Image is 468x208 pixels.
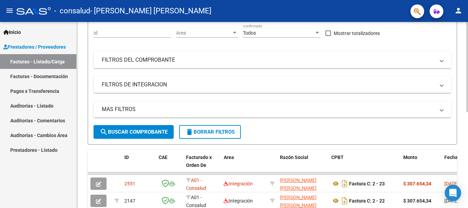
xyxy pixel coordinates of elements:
i: Descargar documento [340,195,349,206]
strong: Factura C: 2 - 23 [349,181,385,186]
datatable-header-cell: CPBT [329,150,401,180]
span: Facturado x Orden De [186,155,212,168]
div: 27396380396 [280,176,326,191]
span: A01 - Consalud [186,195,206,208]
strong: $ 307.654,34 [403,198,431,204]
button: Buscar Comprobante [94,125,174,139]
mat-expansion-panel-header: MAS FILTROS [94,101,451,118]
div: 27396380396 [280,194,326,208]
datatable-header-cell: Razón Social [277,150,329,180]
span: Monto [403,155,417,160]
span: [DATE] [444,181,458,186]
span: - [PERSON_NAME] [PERSON_NAME] [90,3,211,19]
mat-icon: menu [5,7,14,15]
span: Todos [243,30,256,36]
span: Borrar Filtros [185,129,235,135]
span: [PERSON_NAME] [PERSON_NAME] [280,178,317,191]
span: Buscar Comprobante [100,129,168,135]
span: Area [176,30,232,36]
datatable-header-cell: Facturado x Orden De [183,150,221,180]
datatable-header-cell: Monto [401,150,442,180]
span: A01 - Consalud [186,178,206,191]
span: Razón Social [280,155,308,160]
span: Area [224,155,234,160]
mat-icon: delete [185,128,194,136]
span: - consalud [54,3,90,19]
datatable-header-cell: CAE [156,150,183,180]
div: Open Intercom Messenger [445,185,461,201]
span: CAE [159,155,168,160]
mat-panel-title: FILTROS DE INTEGRACION [102,81,435,88]
i: Descargar documento [340,178,349,189]
mat-expansion-panel-header: FILTROS DEL COMPROBANTE [94,52,451,68]
span: Inicio [3,28,21,36]
mat-icon: person [454,7,463,15]
span: Mostrar totalizadores [334,29,380,37]
strong: Factura C: 2 - 22 [349,198,385,204]
span: Integración [224,198,253,204]
datatable-header-cell: ID [122,150,156,180]
mat-icon: search [100,128,108,136]
mat-expansion-panel-header: FILTROS DE INTEGRACION [94,76,451,93]
datatable-header-cell: Area [221,150,267,180]
strong: $ 307.654,34 [403,181,431,186]
span: 2551 [124,181,135,186]
span: 2147 [124,198,135,204]
span: Integración [224,181,253,186]
span: [PERSON_NAME] [PERSON_NAME] [280,195,317,208]
mat-panel-title: FILTROS DEL COMPROBANTE [102,56,435,64]
span: [DATE] [444,198,458,204]
span: Prestadores / Proveedores [3,43,66,51]
mat-panel-title: MAS FILTROS [102,106,435,113]
span: ID [124,155,129,160]
button: Borrar Filtros [179,125,241,139]
span: CPBT [331,155,344,160]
